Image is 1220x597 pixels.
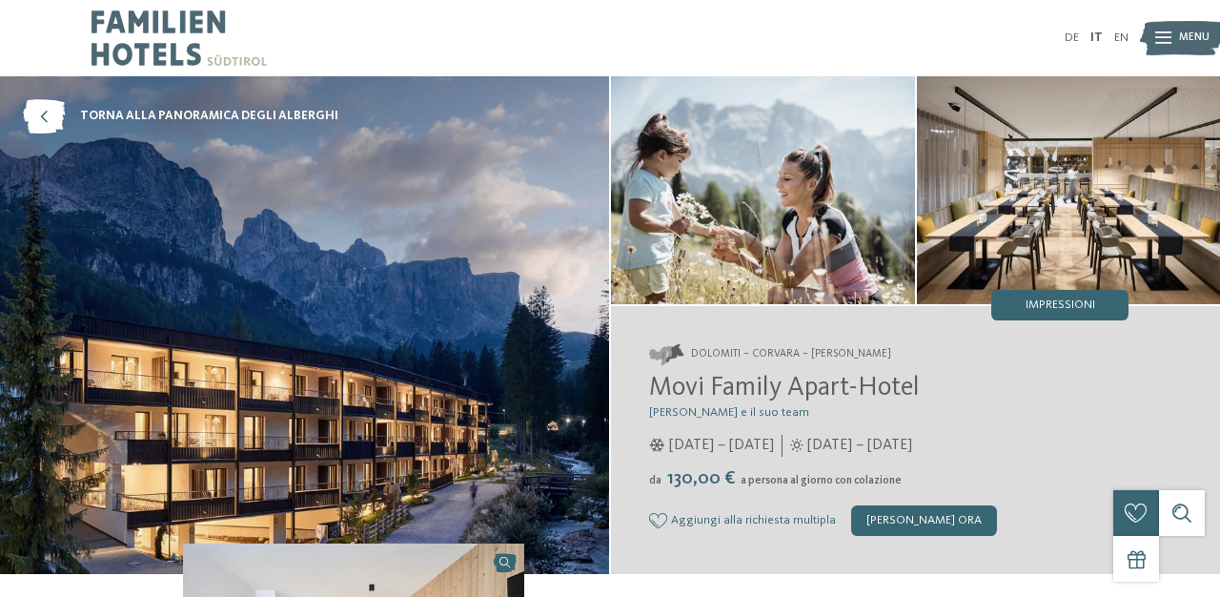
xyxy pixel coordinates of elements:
div: [PERSON_NAME] ora [851,505,997,536]
a: torna alla panoramica degli alberghi [23,99,338,134]
span: Dolomiti – Corvara – [PERSON_NAME] [691,347,891,362]
span: a persona al giorno con colazione [741,475,902,486]
i: Orari d'apertura inverno [649,439,665,452]
span: [PERSON_NAME] e il suo team [649,406,809,419]
span: torna alla panoramica degli alberghi [80,108,338,125]
a: DE [1065,31,1079,44]
span: [DATE] – [DATE] [807,435,912,456]
span: Aggiungi alla richiesta multipla [671,514,836,527]
span: Impressioni [1026,299,1095,312]
img: Una stupenda vacanza in famiglia a Corvara [611,76,915,304]
span: Menu [1179,31,1210,46]
i: Orari d'apertura estate [790,439,803,452]
span: da [649,475,661,486]
span: [DATE] – [DATE] [669,435,774,456]
a: EN [1114,31,1128,44]
a: IT [1090,31,1103,44]
span: 130,00 € [663,469,739,488]
span: Movi Family Apart-Hotel [649,375,920,401]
